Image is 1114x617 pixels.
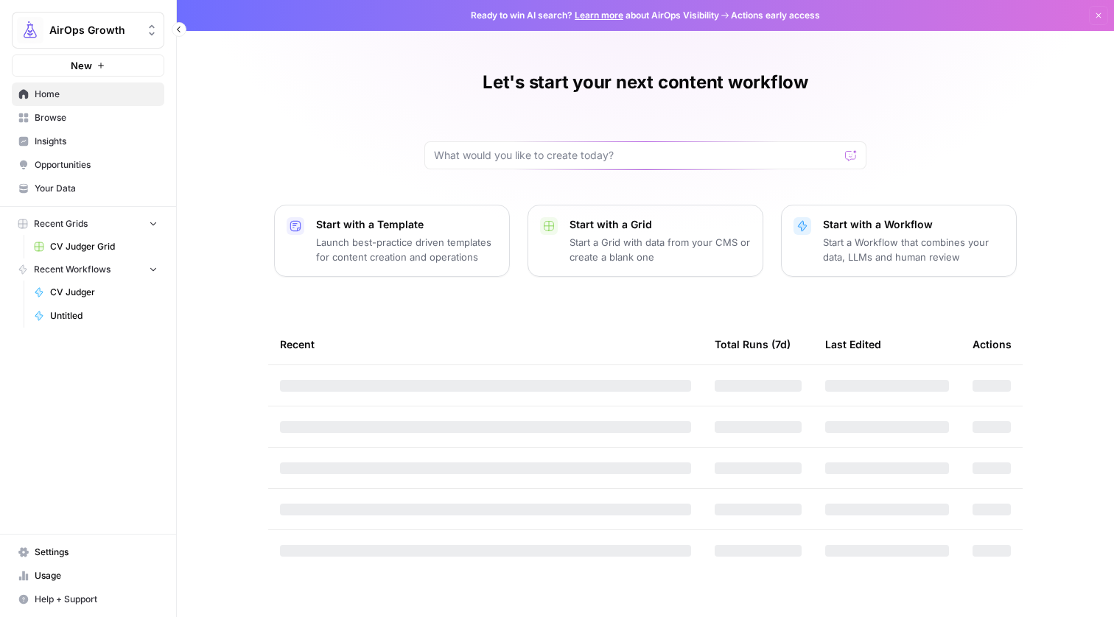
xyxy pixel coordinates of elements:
a: Untitled [27,304,164,328]
a: Browse [12,106,164,130]
button: New [12,54,164,77]
h1: Let's start your next content workflow [483,71,808,94]
span: CV Judger [50,286,158,299]
button: Start with a WorkflowStart a Workflow that combines your data, LLMs and human review [781,205,1017,277]
div: Total Runs (7d) [715,324,791,364]
span: Recent Workflows [34,263,111,276]
a: Settings [12,540,164,564]
p: Start a Grid with data from your CMS or create a blank one [570,235,751,264]
span: Opportunities [35,158,158,172]
span: AirOps Growth [49,23,139,38]
p: Start with a Workflow [823,217,1004,232]
div: Actions [973,324,1012,364]
a: CV Judger [27,281,164,304]
button: Recent Grids [12,213,164,235]
p: Start with a Grid [570,217,751,232]
span: Help + Support [35,593,158,606]
input: What would you like to create today? [434,148,839,163]
span: New [71,58,92,73]
a: Home [12,82,164,106]
span: Recent Grids [34,217,88,230]
button: Help + Support [12,588,164,611]
span: CV Judger Grid [50,240,158,253]
span: Browse [35,111,158,124]
div: Recent [280,324,691,364]
a: Your Data [12,177,164,200]
span: Settings [35,546,158,559]
button: Start with a TemplateLaunch best-practice driven templates for content creation and operations [274,205,510,277]
button: Start with a GridStart a Grid with data from your CMS or create a blank one [528,205,763,277]
span: Home [35,88,158,101]
span: Insights [35,135,158,148]
a: Opportunities [12,153,164,177]
span: Ready to win AI search? about AirOps Visibility [471,9,719,22]
a: Insights [12,130,164,153]
a: CV Judger Grid [27,235,164,258]
span: Usage [35,569,158,582]
a: Usage [12,564,164,588]
span: Untitled [50,309,158,322]
p: Launch best-practice driven templates for content creation and operations [316,235,497,264]
p: Start a Workflow that combines your data, LLMs and human review [823,235,1004,264]
div: Last Edited [825,324,881,364]
span: Your Data [35,182,158,195]
button: Workspace: AirOps Growth [12,12,164,49]
span: Actions early access [731,9,820,22]
button: Recent Workflows [12,258,164,281]
img: AirOps Growth Logo [17,17,43,43]
p: Start with a Template [316,217,497,232]
a: Learn more [575,10,623,21]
